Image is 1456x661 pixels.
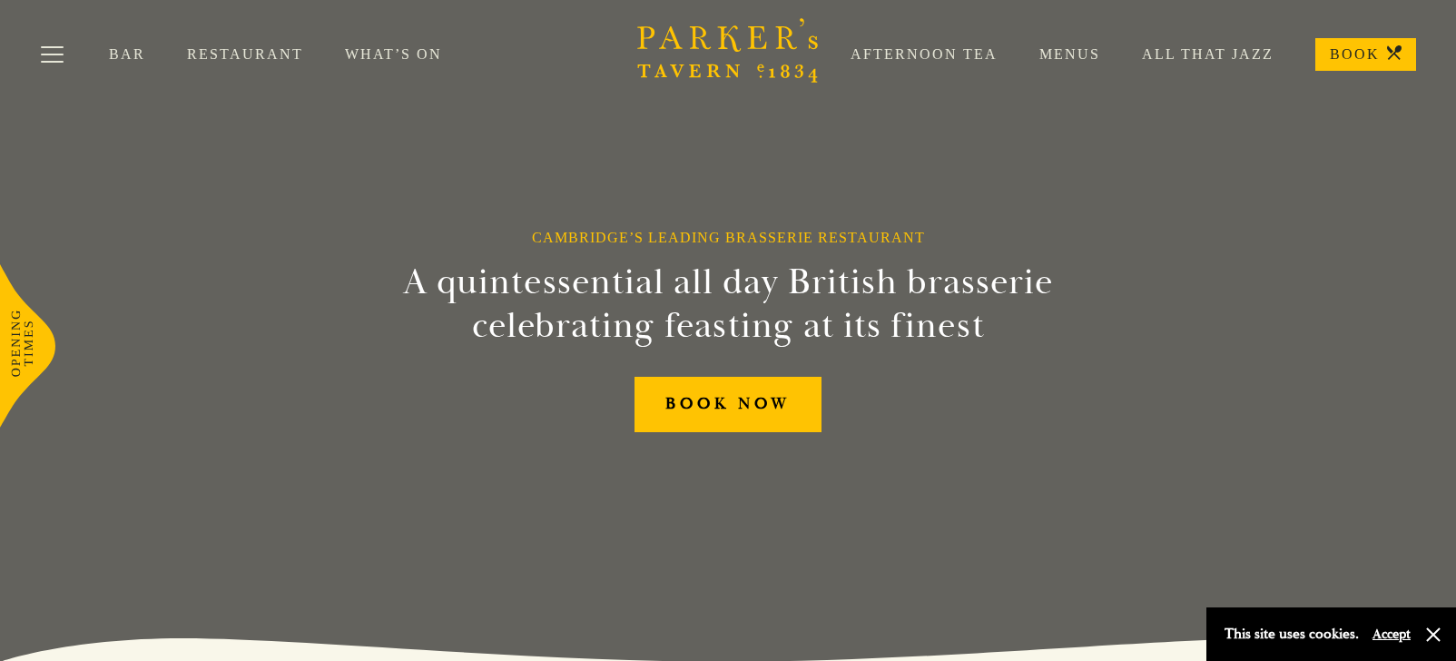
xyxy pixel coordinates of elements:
p: This site uses cookies. [1225,621,1359,647]
a: BOOK NOW [635,377,821,432]
h1: Cambridge’s Leading Brasserie Restaurant [532,229,925,246]
h2: A quintessential all day British brasserie celebrating feasting at its finest [314,261,1142,348]
button: Close and accept [1424,626,1442,644]
button: Accept [1372,626,1411,643]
